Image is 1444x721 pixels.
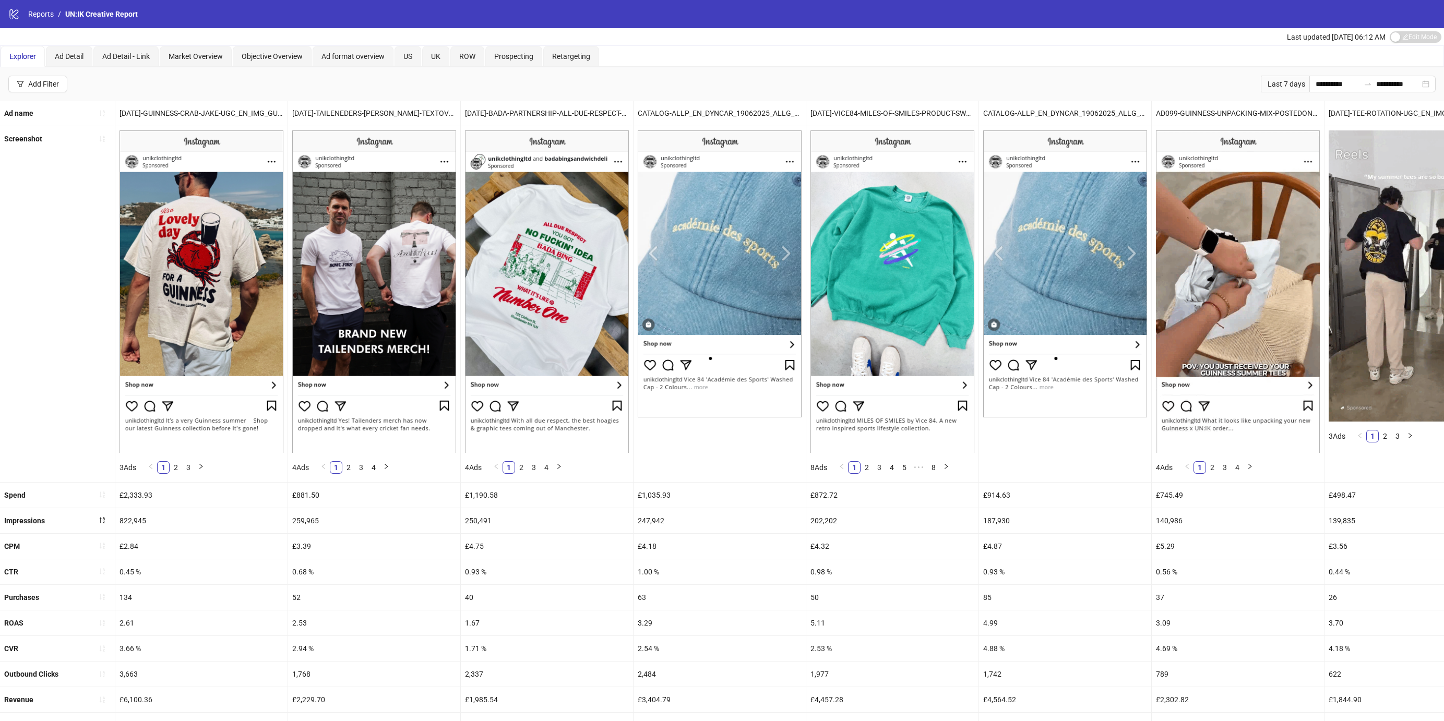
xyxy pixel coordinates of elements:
[806,508,978,533] div: 202,202
[321,52,385,61] span: Ad format overview
[806,636,978,661] div: 2.53 %
[343,462,354,473] a: 2
[158,462,169,473] a: 1
[1244,461,1256,474] button: right
[99,670,106,678] span: sort-ascending
[4,542,20,550] b: CPM
[99,542,106,549] span: sort-ascending
[9,52,36,61] span: Explorer
[1181,461,1194,474] button: left
[634,559,806,584] div: 1.00 %
[1207,462,1218,473] a: 2
[115,559,288,584] div: 0.45 %
[1354,430,1366,442] button: left
[8,76,67,92] button: Add Filter
[1404,430,1416,442] button: right
[634,636,806,661] div: 2.54 %
[99,110,106,117] span: sort-ascending
[461,559,633,584] div: 0.93 %
[806,610,978,635] div: 5.11
[355,461,367,474] li: 3
[182,461,195,474] li: 3
[461,585,633,610] div: 40
[28,80,59,88] div: Add Filter
[634,508,806,533] div: 247,942
[115,687,288,712] div: £6,100.36
[115,534,288,559] div: £2.84
[1247,463,1253,470] span: right
[355,462,367,473] a: 3
[195,461,207,474] button: right
[4,491,26,499] b: Spend
[1156,130,1320,452] img: Screenshot 120228258531810356
[1152,101,1324,126] div: AD099-GUINNESS-UNPACKING-MIX-POSTEDONE_EN_VID_GUINNESS_CP_09072025_ALLG_CC_SC13_None__
[99,516,106,524] span: sort-descending
[115,483,288,508] div: £2,333.93
[806,662,978,687] div: 1,977
[848,461,861,474] li: 1
[849,462,860,473] a: 1
[99,619,106,627] span: sort-ascending
[1194,462,1206,473] a: 1
[380,461,392,474] button: right
[1287,33,1386,41] span: Last updated [DATE] 06:12 AM
[979,508,1151,533] div: 187,930
[503,461,515,474] li: 1
[242,52,303,61] span: Objective Overview
[58,8,61,20] li: /
[940,461,952,474] li: Next Page
[1261,76,1309,92] div: Last 7 days
[861,461,873,474] li: 2
[288,534,460,559] div: £3.39
[1152,610,1324,635] div: 3.09
[806,687,978,712] div: £4,457.28
[198,463,204,470] span: right
[556,463,562,470] span: right
[552,52,590,61] span: Retargeting
[634,687,806,712] div: £3,404.79
[979,636,1151,661] div: 4.88 %
[898,461,911,474] li: 5
[383,463,389,470] span: right
[1407,432,1413,439] span: right
[839,463,845,470] span: left
[1364,80,1372,88] span: to
[4,568,18,576] b: CTR
[102,52,150,61] span: Ad Detail - Link
[873,461,886,474] li: 3
[288,101,460,126] div: [DATE]-TAILENEDERS-[PERSON_NAME]-TEXTOVER_EN_IMG_TAILENDERS_CP_29072025_ALLG_CC_SC24_None_WHITELIST_
[1354,430,1366,442] li: Previous Page
[979,483,1151,508] div: £914.63
[1231,461,1244,474] li: 4
[634,662,806,687] div: 2,484
[1152,483,1324,508] div: £745.49
[368,462,379,473] a: 4
[26,8,56,20] a: Reports
[183,462,194,473] a: 3
[806,101,978,126] div: [DATE]-VICE84-MILES-OF-SMILES-PRODUCT-SWEATS_EN_IMG_VICE84_CP_08082025_ALLG_CC_SC4_None__
[1391,430,1404,442] li: 3
[461,483,633,508] div: £1,190.58
[367,461,380,474] li: 4
[115,508,288,533] div: 822,945
[1364,80,1372,88] span: swap-right
[342,461,355,474] li: 2
[1329,432,1345,440] span: 3 Ads
[461,687,633,712] div: £1,985.54
[99,568,106,575] span: sort-ascending
[115,585,288,610] div: 134
[4,644,18,653] b: CVR
[928,462,939,473] a: 8
[979,559,1151,584] div: 0.93 %
[4,593,39,602] b: Purchases
[899,462,910,473] a: 5
[288,559,460,584] div: 0.68 %
[979,101,1151,126] div: CATALOG-ALLP_EN_DYNCAR_19062025_ALLG_CC_SC3_None_RET
[515,461,528,474] li: 2
[288,585,460,610] div: 52
[465,463,482,472] span: 4 Ads
[461,508,633,533] div: 250,491
[320,463,327,470] span: left
[288,636,460,661] div: 2.94 %
[634,610,806,635] div: 3.29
